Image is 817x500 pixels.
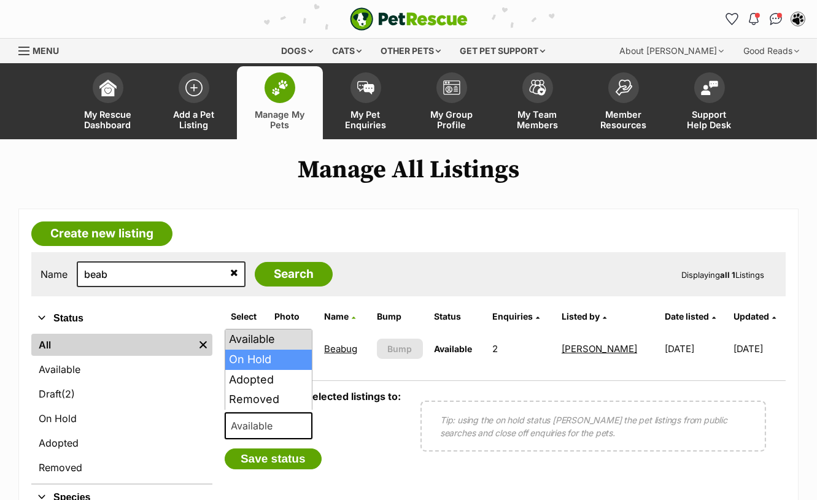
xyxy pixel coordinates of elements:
a: Removed [31,456,212,479]
span: My Pet Enquiries [338,109,393,130]
label: Update status of selected listings to: [225,390,401,402]
a: My Rescue Dashboard [65,66,151,139]
a: On Hold [31,407,212,429]
strong: all 1 [720,270,735,280]
a: My Team Members [495,66,581,139]
a: Draft [31,383,212,405]
a: All [31,334,194,356]
li: Available [225,329,312,350]
span: Available [226,417,285,434]
img: pet-enquiries-icon-7e3ad2cf08bfb03b45e93fb7055b45f3efa6380592205ae92323e6603595dc1f.svg [357,81,374,94]
a: Member Resources [581,66,667,139]
a: My Pet Enquiries [323,66,409,139]
span: My Group Profile [424,109,479,130]
a: Name [324,311,355,321]
a: Updated [734,311,776,321]
a: [PERSON_NAME] [562,343,637,355]
span: Displaying Listings [681,270,764,280]
div: Dogs [273,39,322,63]
img: chat-41dd97257d64d25036548639549fe6c8038ab92f7586957e7f3b1b290dea8141.svg [770,13,783,25]
img: manage-my-pets-icon-02211641906a0b7f246fdf0571729dbe1e7629f14944591b6c1af311fb30b64b.svg [271,80,288,96]
span: (2) [61,387,75,401]
button: My account [788,9,808,29]
td: 2 [487,328,556,370]
button: Save status [225,448,322,469]
img: group-profile-icon-3fa3cf56718a62981997c0bc7e787c4b2cf8bcc04b72c1350f741eb67cf2f40e.svg [443,80,460,95]
span: Date listed [665,311,709,321]
button: Status [31,310,212,326]
img: member-resources-icon-8e73f808a243e03378d46382f2149f9095a855e16c252ad45f914b54edf8863c.svg [615,79,632,96]
a: Date listed [665,311,716,321]
img: Lynda Smith profile pic [792,13,804,25]
p: Tip: using the on hold status [PERSON_NAME] the pet listings from public searches and close off e... [440,413,746,439]
div: Status [31,331,212,483]
li: Adopted [225,370,312,390]
div: Other pets [372,39,449,63]
span: Add a Pet Listing [166,109,222,130]
a: PetRescue [350,7,468,31]
li: On Hold [225,350,312,370]
a: My Group Profile [409,66,495,139]
span: Listed by [562,311,600,321]
td: [DATE] [734,328,784,370]
span: Member Resources [596,109,651,130]
a: Conversations [766,9,786,29]
span: My Rescue Dashboard [80,109,136,130]
img: logo-e224e6f780fb5917bec1dbf3a21bbac754714ae5b6737aabdf751b685950b380.svg [350,7,468,31]
span: My Team Members [510,109,565,130]
span: Name [324,311,349,321]
th: Select [226,307,268,326]
img: team-members-icon-5396bd8760b3fe7c0b43da4ab00e1e3bb1a5d9ba89233759b79545d2d3fc5d0d.svg [529,80,546,96]
button: Bump [377,339,423,359]
li: Removed [225,390,312,410]
span: Manage My Pets [252,109,308,130]
div: About [PERSON_NAME] [611,39,732,63]
span: Bump [387,342,412,355]
img: notifications-46538b983faf8c2785f20acdc204bb7945ddae34d4c08c2a6579f10ce5e182be.svg [749,13,759,25]
span: Available [225,412,313,439]
a: Favourites [722,9,741,29]
a: Manage My Pets [237,66,323,139]
a: Create new listing [31,221,172,246]
th: Status [429,307,486,326]
a: Adopted [31,432,212,454]
label: Name [41,269,68,280]
a: Menu [18,39,68,61]
img: add-pet-listing-icon-0afa8454b4691262ce3f59096e99ab1cd57d4a30225e0717b998d2c9b9846f56.svg [185,79,203,96]
td: [DATE] [660,328,732,370]
a: Available [31,358,212,380]
span: Updated [734,311,769,321]
span: Support Help Desk [682,109,737,130]
div: Good Reads [735,39,808,63]
a: Enquiries [492,311,540,321]
a: Support Help Desk [667,66,753,139]
button: Notifications [744,9,764,29]
input: Search [255,262,333,287]
th: Bump [372,307,428,326]
span: translation missing: en.admin.listings.index.attributes.enquiries [492,311,533,321]
img: help-desk-icon-fdf02630f3aa405de69fd3d07c3f3aa587a6932b1a1747fa1d2bba05be0121f9.svg [701,80,718,95]
a: Listed by [562,311,606,321]
span: Available [434,344,472,354]
span: Menu [33,45,59,56]
a: Remove filter [194,334,212,356]
a: Add a Pet Listing [151,66,237,139]
img: dashboard-icon-eb2f2d2d3e046f16d808141f083e7271f6b2e854fb5c12c21221c1fb7104beca.svg [99,79,117,96]
a: Beabug [324,343,357,355]
th: Photo [269,307,318,326]
ul: Account quick links [722,9,808,29]
div: Get pet support [451,39,554,63]
div: Cats [323,39,370,63]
